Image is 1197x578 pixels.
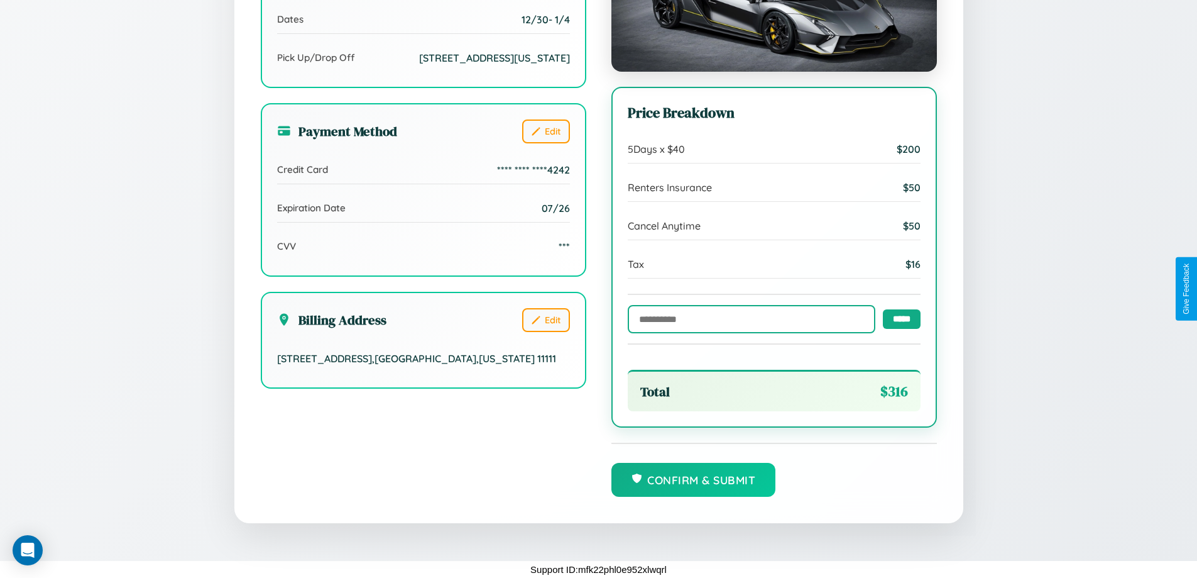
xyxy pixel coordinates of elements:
button: Edit [522,119,570,143]
div: Give Feedback [1182,264,1191,314]
span: Tax [628,258,644,270]
span: Dates [277,13,303,25]
h3: Price Breakdown [628,103,921,123]
span: $ 50 [903,181,921,194]
span: 12 / 30 - 1 / 4 [522,13,570,26]
span: [STREET_ADDRESS] , [GEOGRAPHIC_DATA] , [US_STATE] 11111 [277,352,556,365]
span: Credit Card [277,164,328,175]
span: $ 50 [903,220,921,232]
span: Pick Up/Drop Off [277,52,355,64]
span: Total [640,382,670,401]
span: Cancel Anytime [628,220,701,232]
span: 07/26 [542,202,570,214]
span: [STREET_ADDRESS][US_STATE] [419,52,570,64]
span: $ 200 [897,143,921,155]
p: Support ID: mfk22phl0e952xlwqrl [530,561,667,578]
span: Renters Insurance [628,181,712,194]
div: Open Intercom Messenger [13,535,43,565]
span: CVV [277,240,296,252]
button: Edit [522,308,570,332]
span: $ 16 [905,258,921,270]
span: $ 316 [880,382,908,401]
button: Confirm & Submit [611,463,776,497]
h3: Billing Address [277,311,386,329]
h3: Payment Method [277,122,397,140]
span: Expiration Date [277,202,346,214]
span: 5 Days x $ 40 [628,143,685,155]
